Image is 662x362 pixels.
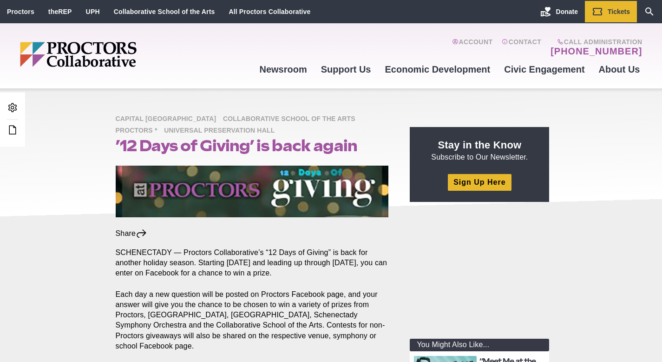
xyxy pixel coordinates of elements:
a: Economic Development [378,57,498,82]
span: Proctors * [116,125,162,137]
a: Tickets [585,1,637,22]
span: Universal Preservation Hall [164,125,279,137]
a: Proctors * [116,126,162,134]
iframe: Advertisement [410,213,549,329]
span: Donate [556,8,578,15]
a: Newsroom [252,57,314,82]
span: Call Administration [548,38,642,46]
span: Capital [GEOGRAPHIC_DATA] [116,114,221,125]
a: Civic Engagement [497,57,591,82]
a: Collaborative School of the Arts [223,114,360,122]
img: Proctors logo [20,42,208,67]
a: theREP [48,8,72,15]
span: Tickets [608,8,630,15]
h1: ’12 Days of Giving’ is back again [116,137,389,154]
span: Collaborative School of the Arts [223,114,360,125]
a: Universal Preservation Hall [164,126,279,134]
div: Share [116,228,148,239]
p: Each day a new question will be posted on Proctors Facebook page, and your answer will give you t... [116,289,389,351]
a: Account [452,38,492,57]
div: You Might Also Like... [410,339,549,351]
p: Subscribe to Our Newsletter. [421,138,538,162]
a: Search [637,1,662,22]
a: All Proctors Collaborative [229,8,310,15]
a: Support Us [314,57,378,82]
a: Proctors [7,8,34,15]
a: Contact [502,38,541,57]
a: Edit this Post/Page [5,122,20,139]
a: Collaborative School of the Arts [114,8,215,15]
p: SCHENECTADY — Proctors Collaborative’s “12 Days of Giving” is back for another holiday season. St... [116,248,389,278]
a: Capital [GEOGRAPHIC_DATA] [116,114,221,122]
a: Admin Area [5,100,20,117]
a: Donate [533,1,585,22]
strong: Stay in the Know [438,139,522,151]
a: About Us [592,57,647,82]
a: [PHONE_NUMBER] [551,46,642,57]
a: UPH [86,8,100,15]
a: Sign Up Here [448,174,511,190]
